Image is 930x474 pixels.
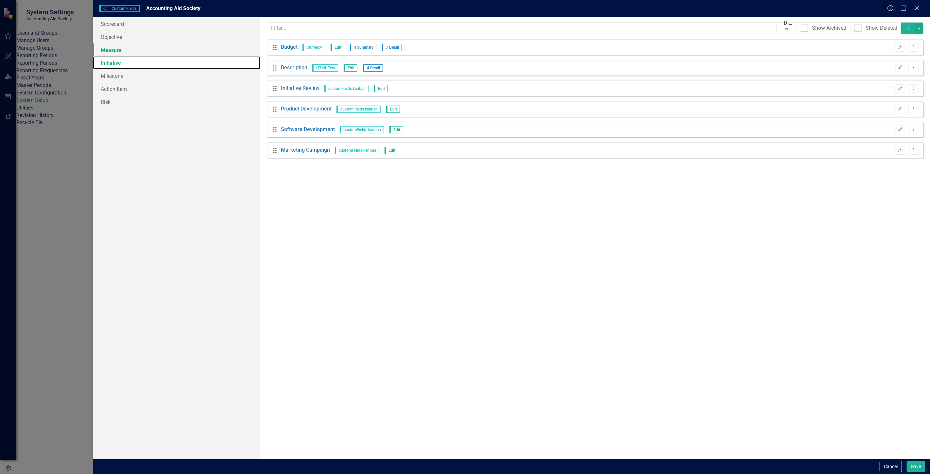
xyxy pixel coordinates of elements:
span: Edit [385,147,398,154]
span: Currency [302,44,325,51]
button: Save [907,461,925,472]
a: Product Development [281,105,332,113]
span: 4 Detail [363,64,383,72]
a: Budget [281,43,298,51]
span: HTML Text [312,64,338,72]
span: 7 Detail [382,44,402,51]
a: Risk [93,95,260,109]
span: Custom Fields [99,5,139,12]
span: Accounting Aid Society [146,5,200,11]
div: Show Deleted [866,25,897,32]
a: Initiative Review [281,85,319,92]
span: customFields.kanban [335,147,379,154]
a: Initiative [93,56,260,69]
a: Milestone [93,69,260,82]
span: customFields.kanban [340,126,384,133]
div: Display All [784,20,793,27]
a: Marketing Campaign [281,146,330,154]
a: Software Development [281,126,335,133]
span: Edit [374,85,388,92]
input: Filter... [267,22,777,34]
div: Show Archived [812,25,846,32]
a: Objective [93,30,260,43]
a: Measure [93,43,260,57]
span: Edit [344,64,357,72]
span: customFields.kanban [336,106,381,113]
span: Edit [331,44,344,51]
a: Scorecard [93,17,260,30]
span: customFields.kanban [324,85,369,92]
a: Action Item [93,82,260,95]
a: Description [281,64,307,72]
span: Edit [389,126,403,133]
span: 4 Summary [350,44,376,51]
span: Edit [386,106,400,113]
button: Cancel [880,461,902,472]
